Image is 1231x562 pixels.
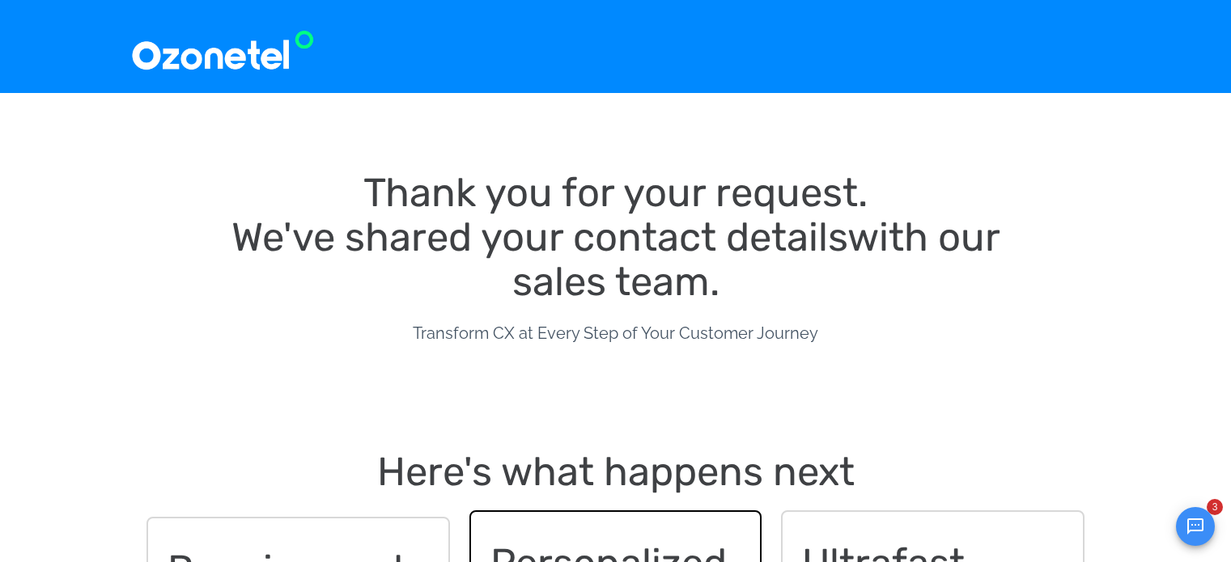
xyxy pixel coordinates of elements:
[363,169,868,216] span: Thank you for your request.
[413,323,818,343] span: Transform CX at Every Step of Your Customer Journey
[1207,499,1223,515] span: 3
[377,448,855,495] span: Here's what happens next
[512,213,1010,305] span: with our sales team.
[231,213,847,260] span: We've shared your contact details
[1176,507,1215,546] button: Open chat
